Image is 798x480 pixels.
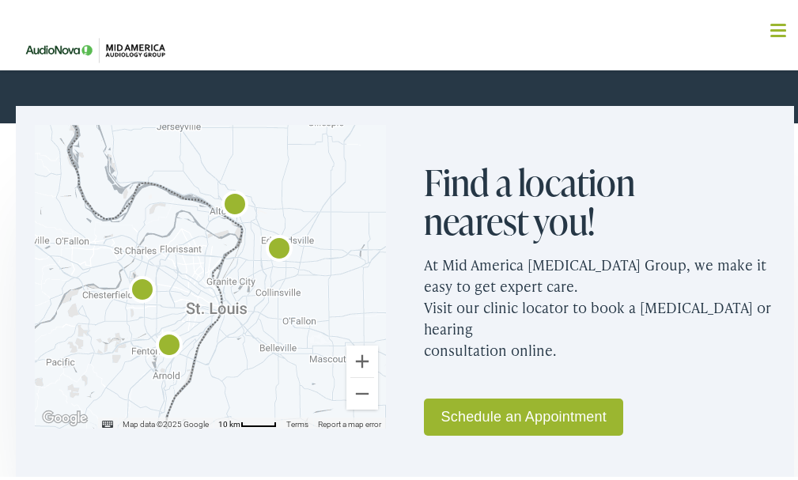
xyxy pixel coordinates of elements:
h2: Find a location nearest you! [424,160,677,238]
div: AudioNova [216,184,254,222]
a: Terms (opens in new tab) [286,417,308,425]
span: 10 km [218,417,240,425]
p: At Mid America [MEDICAL_DATA] Group, we make it easy to get expert care. Visit our clinic locator... [424,238,775,370]
div: AudioNova [123,270,161,308]
div: AudioNova [150,325,188,363]
button: Keyboard shortcuts [102,416,113,427]
a: Open this area in Google Maps (opens a new window) [39,405,91,425]
a: What We Offer [28,63,793,112]
span: Map data ©2025 Google [123,417,209,425]
button: Zoom in [346,342,378,374]
a: Report a map error [318,417,381,425]
a: Schedule an Appointment [424,395,623,433]
div: AudioNova [260,229,298,266]
button: Zoom out [346,375,378,406]
button: Map Scale: 10 km per 42 pixels [214,414,282,425]
img: Google [39,405,91,425]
